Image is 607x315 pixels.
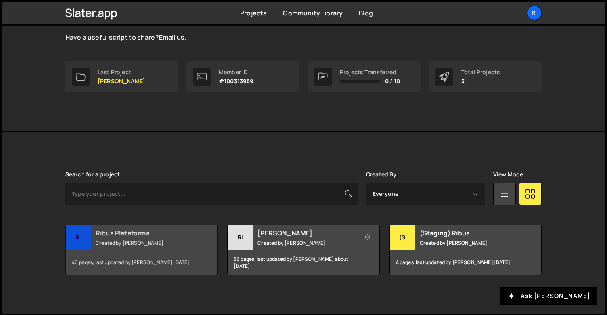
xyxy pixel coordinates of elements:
p: #100313959 [219,78,254,84]
div: Projects Transferred [340,69,400,76]
a: Community Library [283,8,343,17]
small: Created by [PERSON_NAME] [420,239,517,246]
label: Created By [366,171,397,178]
span: 0 / 10 [385,78,400,84]
small: Created by [PERSON_NAME] [96,239,193,246]
div: 4 pages, last updated by [PERSON_NAME] [DATE] [390,250,541,275]
input: Type your project... [65,183,358,205]
div: Ri [228,225,253,250]
label: View Mode [493,171,523,178]
small: Created by [PERSON_NAME] [257,239,355,246]
p: 3 [461,78,500,84]
a: Email us [159,33,184,42]
button: Ask [PERSON_NAME] [500,287,597,305]
a: Ri [PERSON_NAME] Created by [PERSON_NAME] 36 pages, last updated by [PERSON_NAME] about [DATE] [227,225,379,275]
p: [PERSON_NAME] [98,78,145,84]
a: Ri [527,6,542,20]
a: Last Project [PERSON_NAME] [65,61,178,92]
div: Last Project [98,69,145,76]
a: (S (Staging) Ribus Created by [PERSON_NAME] 4 pages, last updated by [PERSON_NAME] [DATE] [389,225,542,275]
a: Projects [240,8,267,17]
h2: [PERSON_NAME] [257,229,355,237]
h2: (Staging) Ribus [420,229,517,237]
div: Total Projects [461,69,500,76]
h2: Ribus Plataforma [96,229,193,237]
label: Search for a project [65,171,120,178]
a: Ri Ribus Plataforma Created by [PERSON_NAME] 40 pages, last updated by [PERSON_NAME] [DATE] [65,225,218,275]
div: 36 pages, last updated by [PERSON_NAME] about [DATE] [228,250,379,275]
a: Blog [359,8,373,17]
div: 40 pages, last updated by [PERSON_NAME] [DATE] [66,250,217,275]
div: (S [390,225,415,250]
div: Member ID [219,69,254,76]
div: Ri [66,225,91,250]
